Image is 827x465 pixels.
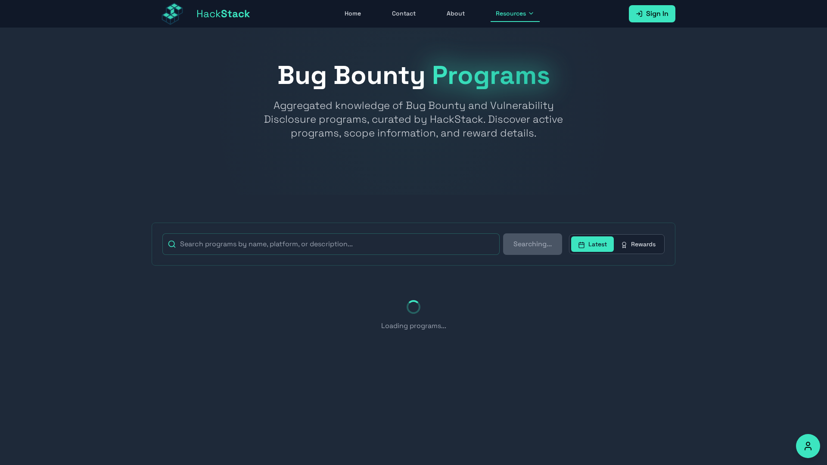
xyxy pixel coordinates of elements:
span: Hack [196,7,250,21]
input: Search programs by name, platform, or description... [162,233,500,255]
span: Stack [221,7,250,20]
span: Programs [432,59,550,92]
p: Loading programs... [381,321,446,331]
p: Aggregated knowledge of Bug Bounty and Vulnerability Disclosure programs, curated by HackStack. D... [248,99,579,140]
button: Rewards [614,236,662,252]
a: Sign In [629,5,675,22]
span: Sign In [646,9,668,19]
h1: Bug Bounty [152,62,675,88]
span: Resources [496,9,526,18]
a: Contact [387,6,421,22]
button: Latest [571,236,614,252]
a: Home [339,6,366,22]
a: About [441,6,470,22]
button: Searching... [503,233,562,255]
button: Accessibility Options [796,434,820,458]
button: Resources [491,6,540,22]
